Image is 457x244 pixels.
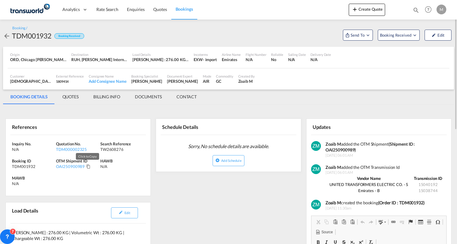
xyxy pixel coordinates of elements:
button: Open demo menu [378,30,420,41]
div: N/A [12,147,54,152]
img: v+XMcPmzgAAAABJRU5ErkJggg== [311,200,321,209]
button: icon-plus-circleAdd Schedule [213,155,244,166]
span: Source [321,230,333,235]
div: icon-arrow-left [3,31,12,41]
a: Cut (Ctrl+X) [314,218,322,226]
md-icon: icon-magnify [413,7,419,13]
a: Paste from Word [348,218,357,226]
md-pagination-wrapper: Use the left and right arrow keys to navigate between tabs [3,89,204,104]
div: Flight Number [246,52,266,57]
span: Enquiries [127,7,145,12]
md-icon: icon-pencil [432,33,436,37]
div: Load Details [132,52,189,57]
div: Commodity [216,74,233,78]
md-tab-item: BILLING INFO [86,89,128,104]
md-icon: Click to Copy [86,164,91,169]
td: 15040192 [412,181,444,188]
span: Inquiry No. [12,141,31,146]
div: AIR [203,78,211,84]
div: Rollable [271,52,283,57]
md-tab-item: QUOTES [55,89,86,104]
md-tab-item: DOCUMENTS [128,89,169,104]
a: Source [314,228,335,236]
div: [PERSON_NAME] : 276.00 KG | Volumetric Wt : 276.00 KG | Chargeable Wt : 276.00 KG [132,57,189,62]
div: Destination [71,52,128,57]
span: Edit [124,211,130,215]
div: N/A [246,57,266,62]
div: TW2608276 [100,147,143,152]
div: External Reference [56,74,84,78]
td: Emirates - B [325,188,412,194]
div: Customer [10,74,51,78]
div: [PERSON_NAME] [131,78,162,84]
span: Rate Search [96,7,118,12]
a: Link (Ctrl+K) [389,218,398,226]
div: Add Consignee Name [89,78,126,84]
div: created the booking [325,200,444,206]
span: Add Schedule [221,158,241,162]
a: Anchor [406,218,415,226]
td: 15038744 [412,188,444,194]
span: [DATE] 06:01 AM [325,153,444,158]
button: icon-pencilEdit [111,207,138,218]
strong: (Shipment ID : OAI250900989) [325,141,415,153]
a: Unlink [398,218,406,226]
button: icon-plus 400-fgCreate Quote [349,4,385,16]
span: Send To [350,32,365,38]
b: (Order ID : TDM001932) [378,200,425,205]
div: Mode [203,74,211,78]
div: Consignee Name [89,74,126,78]
body: Editor, editor6 [6,6,129,13]
span: 1809414 [56,79,69,83]
md-icon: icon-plus 400-fg [351,5,359,13]
div: N/A [288,57,306,62]
div: Airline Name [222,52,241,57]
div: Origin [10,52,66,57]
md-icon: icon-plus-circle [215,158,220,162]
span: [DATE] 06:01 AM [325,170,444,175]
span: Help [423,4,433,15]
strong: Zoaib M [325,141,341,147]
a: Insert Special Character [433,218,442,226]
md-tab-item: BOOKING DETAILS [3,89,55,104]
strong: Vendor Name [357,176,381,181]
img: v+XMcPmzgAAAABJRU5ErkJggg== [311,164,321,174]
div: RUH, King Khaled International, Riyadh, Saudi Arabia, Middle East, Middle East [71,57,128,62]
div: M [437,5,446,14]
span: Booking Received [380,32,412,38]
div: Help [423,4,437,15]
img: v+XMcPmzgAAAABJRU5ErkJggg== [311,141,321,151]
div: Delivery Date [310,52,331,57]
button: icon-pencilEdit [425,30,451,41]
a: Undo (Ctrl+Z) [358,218,367,226]
div: TDM001932 [12,31,51,41]
div: N/A [12,181,19,186]
span: Quotes [153,7,167,12]
img: 1a84b2306ded11f09c1219774cd0a0fe.png [9,3,50,16]
span: Analytics [62,6,80,13]
md-icon: icon-arrow-left [3,32,10,40]
a: Insert Horizontal Line [425,218,433,226]
strong: Transmission ID [414,176,442,181]
div: Updates [311,121,378,132]
div: EXW [194,57,203,62]
div: Schedule Details [161,121,227,132]
div: OAI250900989 [56,164,85,169]
div: [DEMOGRAPHIC_DATA][PERSON_NAME] [10,78,51,84]
div: Created By [238,74,255,78]
div: Booking Received [54,33,84,39]
span: Bookings [176,6,193,12]
strong: Zoaib M [325,165,341,170]
div: icon-magnify [413,7,419,16]
div: Emirates [222,57,241,62]
a: Paste (Ctrl+V) [331,218,340,226]
b: Zoaib M [325,200,341,205]
md-icon: icon-pencil [119,210,123,214]
span: Booking ID [12,158,31,163]
div: Document Expert [167,74,198,78]
div: added the OTM Transmission Id [325,164,444,170]
a: Copy (Ctrl+C) [322,218,331,226]
div: Booking / [12,26,27,31]
span: OTM Shipment ID [56,158,87,163]
div: Booking Specialist [131,74,162,78]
